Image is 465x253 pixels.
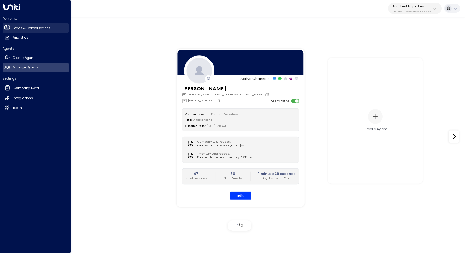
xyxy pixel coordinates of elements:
[197,156,252,159] span: Four Leaf Properties - Inventory [DATE]csv
[211,112,237,116] span: Four Leaf Properties
[185,177,207,180] p: No. of Inquiries
[14,86,39,91] h2: Company Data
[182,98,222,103] div: [PHONE_NUMBER]
[240,223,243,228] span: 2
[228,220,251,231] div: /
[3,16,69,21] h2: Overview
[393,4,431,8] p: Four Leaf Properties
[3,23,69,33] a: Leads & Conversations
[216,98,222,103] button: Copy
[270,99,289,103] label: Agent Active
[388,3,442,14] button: Four Leaf Properties34e1cd17-0f68-49af-bd32-3c48ce8611d1
[230,191,251,199] button: Edit
[3,46,69,51] h2: Agents
[3,76,69,81] h2: Settings
[393,10,431,13] p: 34e1cd17-0f68-49af-bd32-3c48ce8611d1
[185,172,207,177] h2: 67
[3,33,69,42] a: Analytics
[258,177,295,180] p: Avg. Response Time
[197,144,245,147] span: Four Leaf Properties - FAQs [DATE]csv
[197,140,243,144] label: Company Data Access:
[193,118,212,122] span: AI Sales Agent
[224,177,242,180] p: No. of Emails
[13,106,22,111] h2: Team
[258,172,295,177] h2: 1 minute 39 seconds
[363,127,387,132] div: Create Agent
[13,96,33,101] h2: Integrations
[240,76,270,81] p: Active Channels:
[13,35,28,40] h2: Analytics
[265,92,270,97] button: Copy
[197,152,250,156] label: Inventory Data Access:
[224,172,242,177] h2: 50
[185,112,210,116] label: Company Name:
[185,124,205,128] label: Created Date:
[207,124,226,128] span: [DATE] 10:14 AM
[185,118,192,122] label: Title:
[13,65,39,70] h2: Manage Agents
[3,94,69,103] a: Integrations
[3,53,69,62] a: Create Agent
[13,26,51,31] h2: Leads & Conversations
[13,55,34,61] h2: Create Agent
[237,223,239,228] span: 1
[3,63,69,72] a: Manage Agents
[3,83,69,93] a: Company Data
[182,92,270,97] div: [PERSON_NAME][EMAIL_ADDRESS][DOMAIN_NAME]
[3,103,69,113] a: Team
[182,85,270,92] h3: [PERSON_NAME]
